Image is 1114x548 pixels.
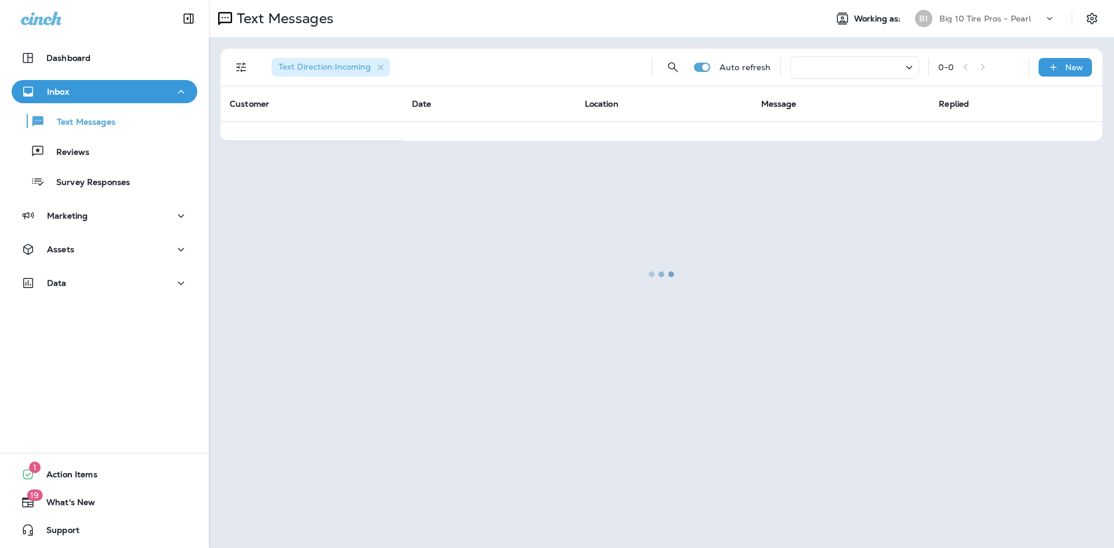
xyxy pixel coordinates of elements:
span: What's New [35,498,95,511]
button: 1Action Items [12,463,197,486]
p: Survey Responses [45,177,130,188]
span: 19 [27,489,42,501]
button: Data [12,271,197,295]
button: Text Messages [12,109,197,133]
span: 1 [29,462,41,473]
p: Text Messages [45,117,115,128]
span: Support [35,525,79,539]
p: Assets [47,245,74,254]
button: Reviews [12,139,197,164]
p: Dashboard [46,53,91,63]
button: Marketing [12,204,197,227]
button: Assets [12,238,197,261]
p: Inbox [47,87,69,96]
button: Support [12,518,197,542]
p: Marketing [47,211,88,220]
button: 19What's New [12,491,197,514]
button: Inbox [12,80,197,103]
button: Dashboard [12,46,197,70]
button: Collapse Sidebar [172,7,205,30]
span: Action Items [35,470,97,484]
p: Data [47,278,67,288]
p: Reviews [45,147,89,158]
p: New [1065,63,1083,72]
button: Survey Responses [12,169,197,194]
